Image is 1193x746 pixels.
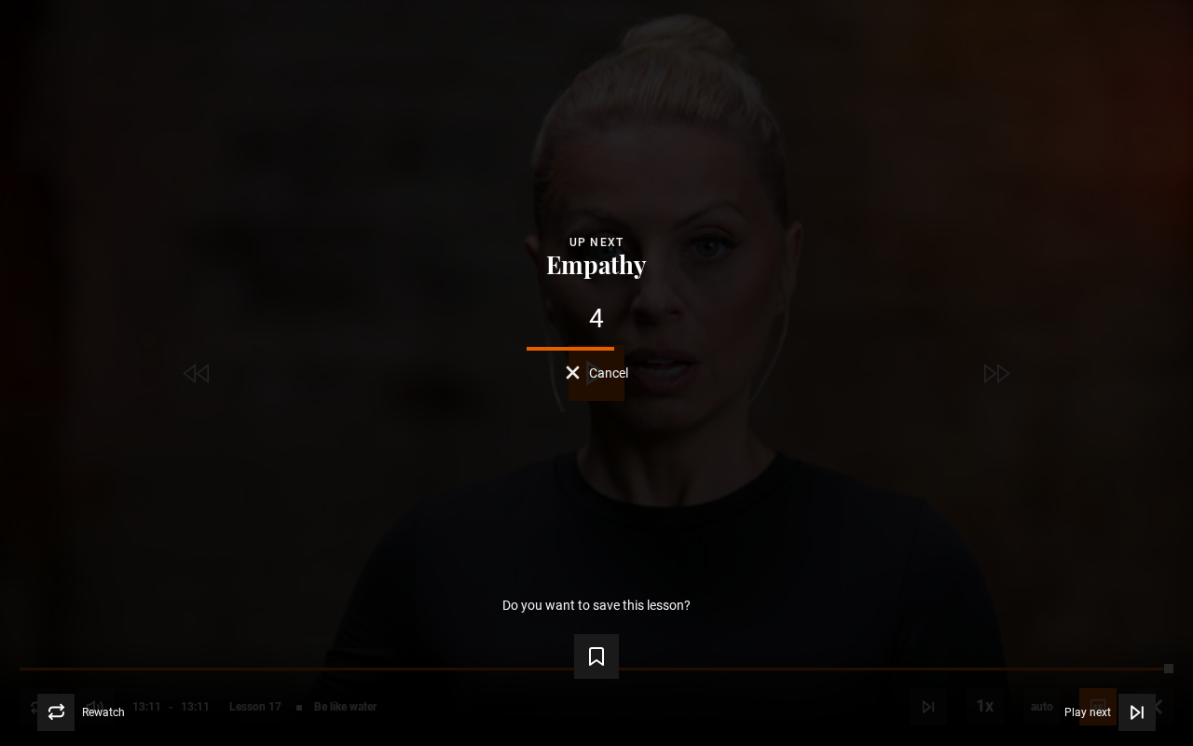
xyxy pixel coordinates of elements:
[1064,707,1111,718] span: Play next
[37,694,125,731] button: Rewatch
[30,306,1163,332] div: 4
[82,707,125,718] span: Rewatch
[541,252,652,278] button: Empathy
[502,599,691,612] p: Do you want to save this lesson?
[589,366,628,380] span: Cancel
[566,366,628,380] button: Cancel
[30,233,1163,252] div: Up next
[1064,694,1156,731] button: Play next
